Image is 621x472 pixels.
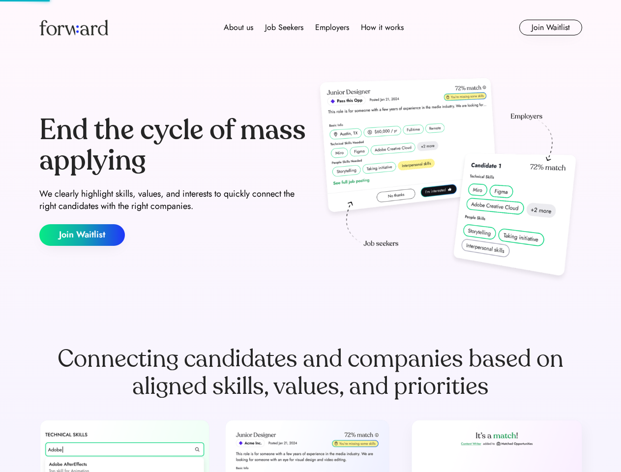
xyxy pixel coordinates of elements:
div: How it works [361,22,404,33]
div: About us [224,22,253,33]
button: Join Waitlist [39,224,125,246]
div: End the cycle of mass applying [39,115,307,176]
button: Join Waitlist [519,20,582,35]
div: Job Seekers [265,22,303,33]
div: We clearly highlight skills, values, and interests to quickly connect the right candidates with t... [39,188,307,212]
div: Employers [315,22,349,33]
img: hero-image.png [315,75,582,286]
img: Forward logo [39,20,108,35]
div: Connecting candidates and companies based on aligned skills, values, and priorities [39,345,582,400]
